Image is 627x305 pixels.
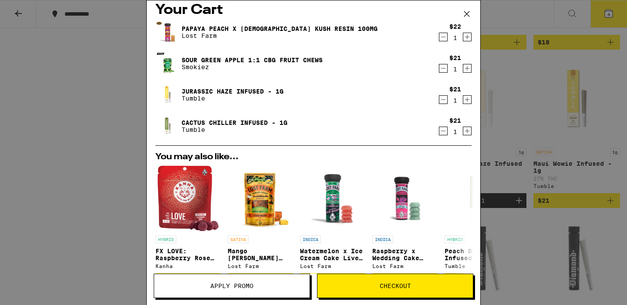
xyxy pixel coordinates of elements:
button: Increment [463,95,472,104]
div: Lost Farm [300,263,365,269]
img: Tumble - Peach Dreams Infused - 1g [445,166,510,231]
p: Raspberry x Wedding Cake Live Resin Gummies [372,248,438,261]
span: Apply Promo [210,283,253,289]
img: Sour Green Apple 1:1 CBG Fruit Chews [155,51,180,76]
span: Checkout [380,283,411,289]
a: Cactus Chiller Infused - 1g [182,119,287,126]
button: Decrement [439,64,448,73]
h2: You may also like... [155,153,472,161]
p: Peach Dreams Infused - 1g [445,248,510,261]
div: $22 [449,23,461,30]
img: Lost Farm - Mango Jack Herer THCv 10:5 Chews [228,166,293,231]
button: Increment [463,33,472,41]
a: Jurassic Haze Infused - 1g [182,88,283,95]
img: Lost Farm - Watermelon x Ice Cream Cake Live Rosin Gummies [300,166,365,231]
p: Mango [PERSON_NAME] THCv 10:5 Chews [228,248,293,261]
a: Open page for Watermelon x Ice Cream Cake Live Rosin Gummies from Lost Farm [300,166,365,273]
p: FX LOVE: Raspberry Rose 2:1:1 Gummies [155,248,221,261]
div: Lost Farm [372,263,438,269]
div: Lost Farm [228,263,293,269]
a: Sour Green Apple 1:1 CBG Fruit Chews [182,57,323,64]
p: Watermelon x Ice Cream Cake Live Rosin Gummies [300,248,365,261]
p: Smokiez [182,64,323,70]
div: $21 [449,86,461,93]
p: HYBRID [445,235,465,243]
a: Open page for FX LOVE: Raspberry Rose 2:1:1 Gummies from Kanha [155,166,221,273]
p: Tumble [182,126,287,133]
button: Add to bag [228,273,293,288]
button: Increment [463,64,472,73]
span: Hi. Need any help? [5,6,63,13]
button: Decrement [439,95,448,104]
button: Add to bag [372,273,438,288]
button: Apply Promo [154,274,310,298]
p: Tumble [182,95,283,102]
img: Cactus Chiller Infused - 1g [155,114,180,138]
button: Decrement [439,127,448,135]
div: 1 [449,128,461,135]
button: Add to bag [155,273,221,288]
div: $21 [449,54,461,61]
button: Checkout [317,274,473,298]
p: INDICA [300,235,321,243]
button: Add to bag [300,273,365,288]
p: SATIVA [228,235,249,243]
div: 1 [449,97,461,104]
button: Decrement [439,33,448,41]
a: Open page for Peach Dreams Infused - 1g from Tumble [445,166,510,273]
p: INDICA [372,235,393,243]
img: Jurassic Haze Infused - 1g [155,83,180,107]
button: Increment [463,127,472,135]
div: 1 [449,34,461,41]
button: Add to bag [445,273,510,288]
p: Lost Farm [182,32,378,39]
div: 1 [449,66,461,73]
h2: Your Cart [155,0,472,20]
div: Kanha [155,263,221,269]
a: Open page for Mango Jack Herer THCv 10:5 Chews from Lost Farm [228,166,293,273]
img: Kanha - FX LOVE: Raspberry Rose 2:1:1 Gummies [158,166,219,231]
img: Papaya Peach X Hindu Kush Resin 100mg [155,21,180,44]
div: $21 [449,117,461,124]
a: Papaya Peach X [DEMOGRAPHIC_DATA] Kush Resin 100mg [182,25,378,32]
a: Open page for Raspberry x Wedding Cake Live Resin Gummies from Lost Farm [372,166,438,273]
p: HYBRID [155,235,176,243]
img: Lost Farm - Raspberry x Wedding Cake Live Resin Gummies [372,166,438,231]
div: Tumble [445,263,510,269]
